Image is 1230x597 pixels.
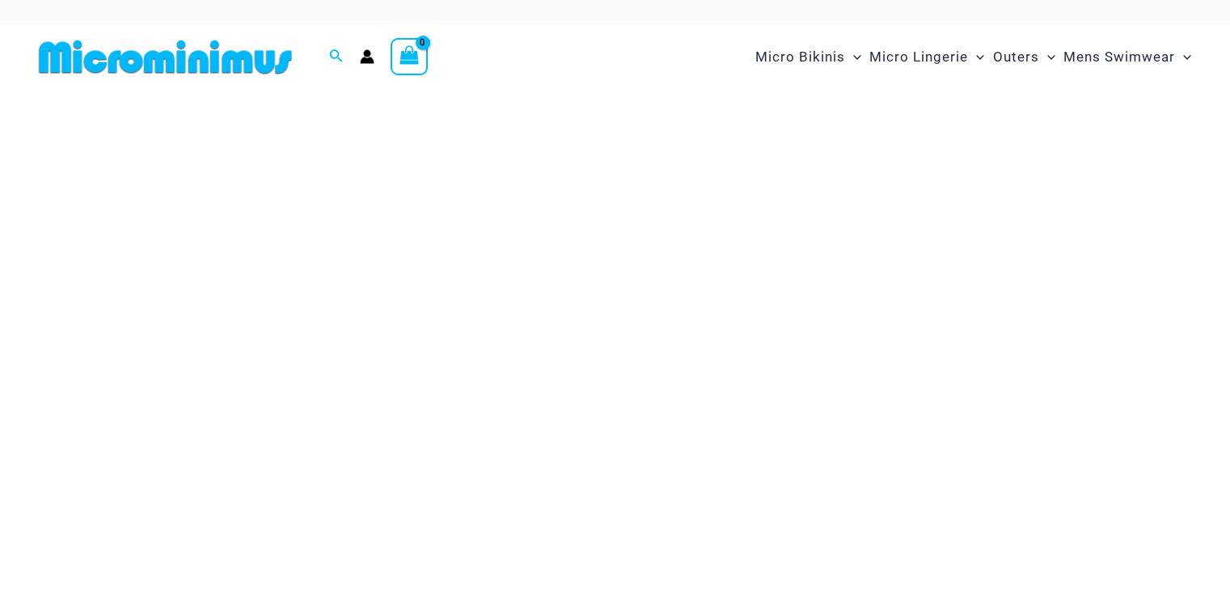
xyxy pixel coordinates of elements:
[1175,36,1191,78] span: Menu Toggle
[751,32,865,82] a: Micro BikinisMenu ToggleMenu Toggle
[755,36,845,78] span: Micro Bikinis
[360,49,374,64] a: Account icon link
[968,36,984,78] span: Menu Toggle
[989,32,1059,82] a: OutersMenu ToggleMenu Toggle
[845,36,861,78] span: Menu Toggle
[329,47,344,67] a: Search icon link
[1059,32,1195,82] a: Mens SwimwearMenu ToggleMenu Toggle
[1039,36,1055,78] span: Menu Toggle
[749,30,1198,84] nav: Site Navigation
[32,39,298,75] img: MM SHOP LOGO FLAT
[993,36,1039,78] span: Outers
[391,38,428,75] a: View Shopping Cart, empty
[869,36,968,78] span: Micro Lingerie
[1063,36,1175,78] span: Mens Swimwear
[865,32,988,82] a: Micro LingerieMenu ToggleMenu Toggle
